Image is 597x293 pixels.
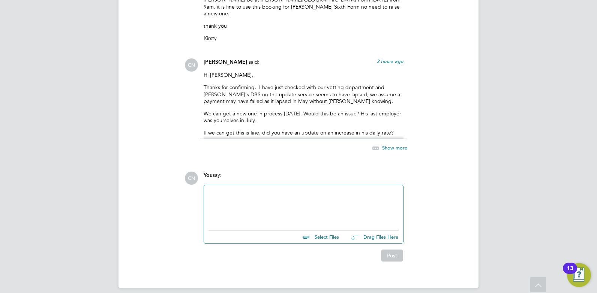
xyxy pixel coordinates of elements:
[567,263,591,287] button: Open Resource Center, 13 new notifications
[204,35,403,42] p: Kirsty
[204,22,403,29] p: thank you
[249,58,259,65] span: said:
[204,172,213,178] span: You
[204,172,403,185] div: say:
[204,59,247,65] span: [PERSON_NAME]
[345,229,399,245] button: Drag Files Here
[381,250,403,262] button: Post
[185,172,198,185] span: CN
[204,129,403,136] p: If we can get this is fine, did you have an update on an increase in his daily rate?
[382,145,407,151] span: Show more
[204,110,403,124] p: We can get a new one in process [DATE]. Would this be an issue? His last employer was yourselves ...
[377,58,403,64] span: 2 hours ago
[185,58,198,72] span: CN
[567,268,573,278] div: 13
[204,84,403,105] p: Thanks for confirming. I have just checked with our vetting department and [PERSON_NAME]'s DBS on...
[204,72,403,78] p: Hi [PERSON_NAME],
